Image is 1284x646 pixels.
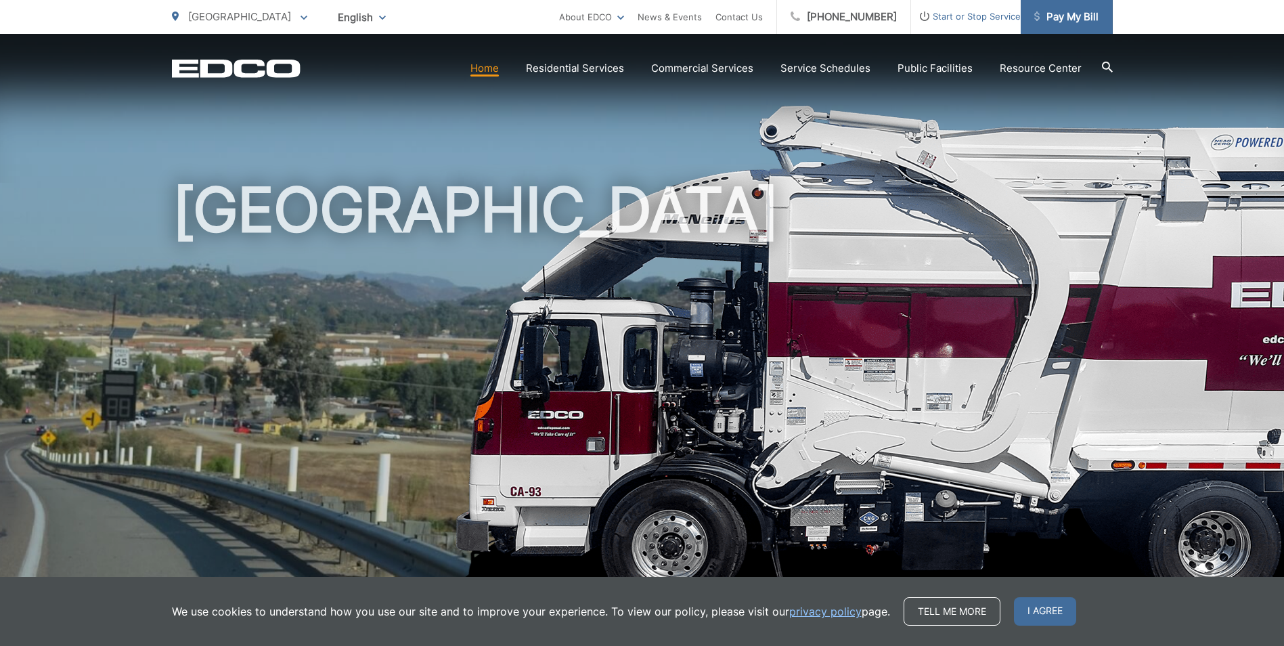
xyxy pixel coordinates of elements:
[172,176,1113,605] h1: [GEOGRAPHIC_DATA]
[651,60,753,77] a: Commercial Services
[789,603,862,620] a: privacy policy
[1014,597,1076,626] span: I agree
[898,60,973,77] a: Public Facilities
[715,9,763,25] a: Contact Us
[188,10,291,23] span: [GEOGRAPHIC_DATA]
[1034,9,1099,25] span: Pay My Bill
[328,5,396,29] span: English
[526,60,624,77] a: Residential Services
[638,9,702,25] a: News & Events
[470,60,499,77] a: Home
[172,603,890,620] p: We use cookies to understand how you use our site and to improve your experience. To view our pol...
[904,597,1000,626] a: Tell me more
[172,59,301,78] a: EDCD logo. Return to the homepage.
[780,60,870,77] a: Service Schedules
[1000,60,1082,77] a: Resource Center
[559,9,624,25] a: About EDCO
